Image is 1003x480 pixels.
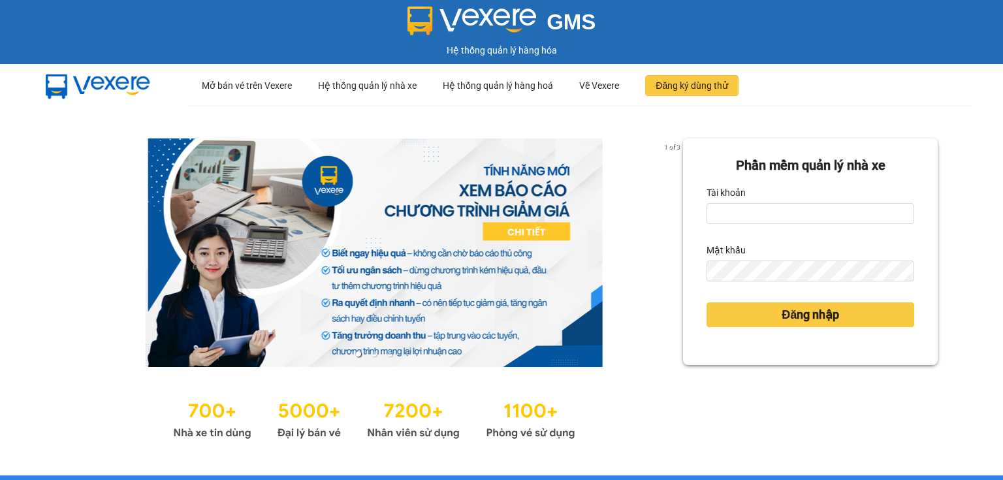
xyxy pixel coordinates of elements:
img: mbUUG5Q.png [33,64,163,107]
div: Phần mềm quản lý nhà xe [707,155,914,176]
div: Hệ thống quản lý hàng hoá [443,65,553,106]
li: slide item 2 [372,351,377,357]
input: Mật khẩu [707,261,914,281]
button: next slide / item [665,138,683,367]
li: slide item 1 [356,351,361,357]
li: slide item 3 [387,351,392,357]
div: Mở bán vé trên Vexere [202,65,292,106]
p: 1 of 3 [660,138,683,155]
label: Tài khoản [707,182,746,203]
button: Đăng ký dùng thử [645,75,739,96]
img: Statistics.png [173,393,575,443]
span: Đăng nhập [782,306,839,324]
button: Đăng nhập [707,302,914,327]
button: previous slide / item [65,138,84,367]
img: logo 2 [407,7,537,35]
a: GMS [407,20,596,30]
span: Đăng ký dùng thử [656,78,728,93]
div: Hệ thống quản lý hàng hóa [3,43,1000,57]
input: Tài khoản [707,203,914,224]
div: Hệ thống quản lý nhà xe [318,65,417,106]
label: Mật khẩu [707,240,746,261]
div: Về Vexere [579,65,619,106]
span: GMS [547,10,596,34]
